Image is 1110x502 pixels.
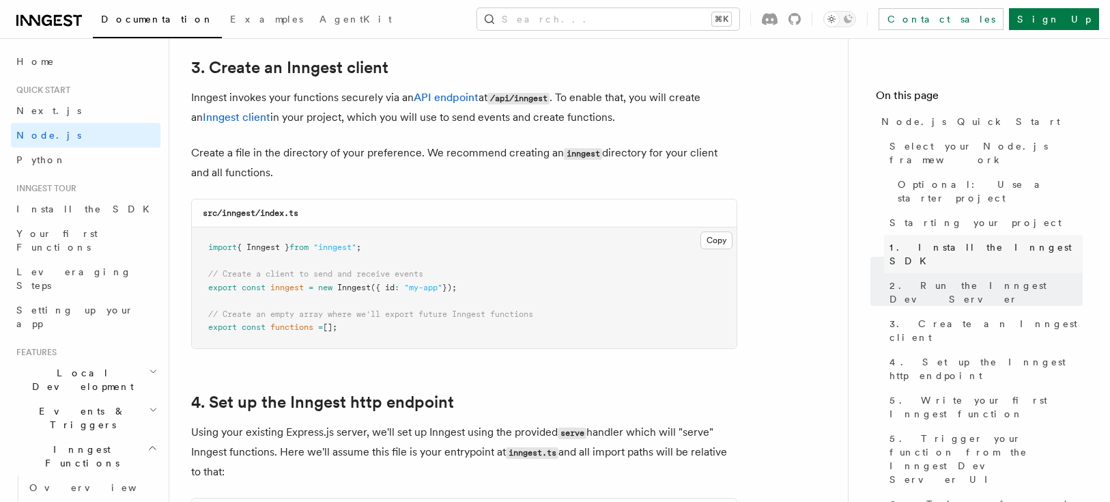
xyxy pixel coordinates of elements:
[898,178,1083,205] span: Optional: Use a starter project
[337,283,371,292] span: Inngest
[208,269,423,279] span: // Create a client to send and receive events
[11,123,160,148] a: Node.js
[318,283,332,292] span: new
[884,426,1083,492] a: 5. Trigger your function from the Inngest Dev Server UI
[242,283,266,292] span: const
[890,240,1083,268] span: 1. Install the Inngest SDK
[191,88,737,127] p: Inngest invokes your functions securely via an at . To enable that, you will create an in your pr...
[395,283,399,292] span: :
[16,266,132,291] span: Leveraging Steps
[16,204,158,214] span: Install the SDK
[11,437,160,475] button: Inngest Functions
[876,109,1083,134] a: Node.js Quick Start
[11,85,70,96] span: Quick start
[313,242,356,252] span: "inngest"
[16,55,55,68] span: Home
[24,475,160,500] a: Overview
[890,393,1083,421] span: 5. Write your first Inngest function
[237,242,289,252] span: { Inngest }
[881,115,1060,128] span: Node.js Quick Start
[270,322,313,332] span: functions
[16,305,134,329] span: Setting up your app
[700,232,732,249] button: Copy
[487,93,550,104] code: /api/inngest
[890,432,1083,486] span: 5. Trigger your function from the Inngest Dev Server UI
[11,361,160,399] button: Local Development
[1009,8,1099,30] a: Sign Up
[11,197,160,221] a: Install the SDK
[558,428,586,439] code: serve
[208,309,533,319] span: // Create an empty array where we'll export future Inngest functions
[318,322,323,332] span: =
[892,172,1083,210] a: Optional: Use a starter project
[11,183,76,194] span: Inngest tour
[884,273,1083,311] a: 2. Run the Inngest Dev Server
[208,283,237,292] span: export
[890,216,1062,229] span: Starting your project
[823,11,856,27] button: Toggle dark mode
[29,482,170,493] span: Overview
[371,283,395,292] span: ({ id
[191,143,737,182] p: Create a file in the directory of your preference. We recommend creating an directory for your cl...
[876,87,1083,109] h4: On this page
[404,283,442,292] span: "my-app"
[230,14,303,25] span: Examples
[564,148,602,160] code: inngest
[270,283,304,292] span: inngest
[712,12,731,26] kbd: ⌘K
[191,58,388,77] a: 3. Create an Inngest client
[884,235,1083,273] a: 1. Install the Inngest SDK
[311,4,400,37] a: AgentKit
[16,105,81,116] span: Next.js
[191,393,454,412] a: 4. Set up the Inngest http endpoint
[16,154,66,165] span: Python
[477,8,739,30] button: Search...⌘K
[879,8,1004,30] a: Contact sales
[884,350,1083,388] a: 4. Set up the Inngest http endpoint
[884,134,1083,172] a: Select your Node.js framework
[242,322,266,332] span: const
[506,447,558,459] code: inngest.ts
[309,283,313,292] span: =
[11,404,149,432] span: Events & Triggers
[890,355,1083,382] span: 4. Set up the Inngest http endpoint
[11,347,57,358] span: Features
[884,311,1083,350] a: 3. Create an Inngest client
[191,423,737,482] p: Using your existing Express.js server, we'll set up Inngest using the provided handler which will...
[11,98,160,123] a: Next.js
[890,279,1083,306] span: 2. Run the Inngest Dev Server
[289,242,309,252] span: from
[356,242,361,252] span: ;
[11,221,160,260] a: Your first Functions
[11,260,160,298] a: Leveraging Steps
[11,399,160,437] button: Events & Triggers
[208,322,237,332] span: export
[11,366,149,393] span: Local Development
[222,4,311,37] a: Examples
[319,14,392,25] span: AgentKit
[11,298,160,336] a: Setting up your app
[208,242,237,252] span: import
[93,4,222,38] a: Documentation
[203,111,270,124] a: Inngest client
[442,283,457,292] span: });
[16,228,98,253] span: Your first Functions
[323,322,337,332] span: [];
[890,317,1083,344] span: 3. Create an Inngest client
[11,148,160,172] a: Python
[884,210,1083,235] a: Starting your project
[101,14,214,25] span: Documentation
[890,139,1083,167] span: Select your Node.js framework
[11,49,160,74] a: Home
[11,443,147,470] span: Inngest Functions
[16,130,81,141] span: Node.js
[203,208,298,218] code: src/inngest/index.ts
[884,388,1083,426] a: 5. Write your first Inngest function
[414,91,479,104] a: API endpoint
